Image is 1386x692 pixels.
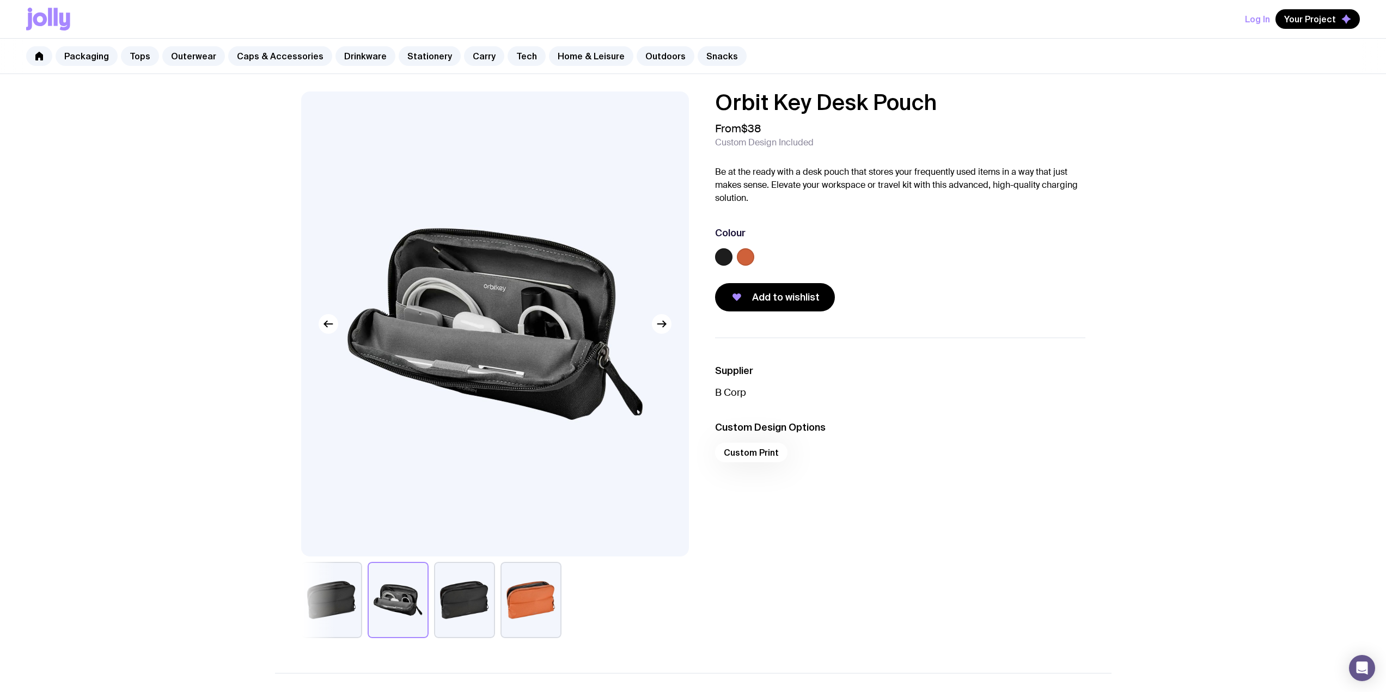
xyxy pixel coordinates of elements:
button: Your Project [1275,9,1360,29]
button: Log In [1245,9,1270,29]
a: Home & Leisure [549,46,633,66]
h3: Colour [715,226,746,240]
span: Custom Design Included [715,137,814,148]
a: Drinkware [335,46,395,66]
h1: Orbit Key Desk Pouch [715,91,1085,113]
a: Snacks [698,46,747,66]
a: Outdoors [637,46,694,66]
a: Carry [464,46,504,66]
button: Add to wishlist [715,283,835,311]
a: Stationery [399,46,461,66]
h3: Supplier [715,364,1085,377]
h3: Custom Design Options [715,421,1085,434]
p: Be at the ready with a desk pouch that stores your frequently used items in a way that just makes... [715,166,1085,205]
a: Outerwear [162,46,225,66]
span: Add to wishlist [752,291,820,304]
a: Caps & Accessories [228,46,332,66]
a: Tops [121,46,159,66]
span: From [715,122,761,135]
a: Packaging [56,46,118,66]
span: Your Project [1284,14,1336,25]
span: $38 [741,121,761,136]
p: B Corp [715,386,1085,399]
a: Tech [508,46,546,66]
div: Open Intercom Messenger [1349,655,1375,681]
